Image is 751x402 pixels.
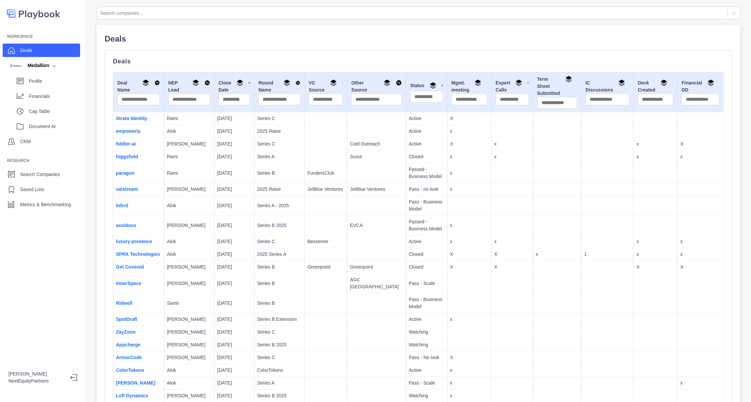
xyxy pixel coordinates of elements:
img: Sort [154,79,160,86]
img: Sort [673,79,673,86]
img: Sort DESC [249,79,250,86]
p: [DATE] [217,251,251,258]
p: Series B Extension [257,316,302,323]
p: x [450,316,489,323]
img: Sort [296,79,300,86]
p: Series B 2025 [257,341,302,348]
p: Watching [409,341,444,348]
p: x [494,140,530,148]
div: VC Source [309,79,343,94]
p: [DATE] [217,354,251,361]
p: x [450,153,489,160]
img: Group By [192,79,199,86]
p: x [636,153,675,160]
p: Series C [257,115,302,122]
p: X [450,115,489,122]
p: Series B 2025 [257,222,302,229]
a: Get Covered [116,264,144,270]
a: valstream [116,186,138,192]
p: Active [409,316,444,323]
div: Close Date [218,79,250,94]
a: luxury-presence [116,239,152,244]
p: [PERSON_NAME] [167,329,211,336]
p: Series A [257,153,302,160]
a: fiddler-ai [116,141,136,147]
img: Group By [142,79,149,86]
p: Series C [257,354,302,361]
p: [DATE] [217,115,251,122]
p: Series C [257,329,302,336]
p: X [494,264,530,271]
div: NEP Lead [168,79,210,94]
p: Alok [167,367,211,374]
p: X [450,264,489,271]
a: ArmorCode [116,355,142,360]
p: x [450,367,489,374]
p: x [494,238,530,245]
p: 1 [584,251,631,258]
p: [PERSON_NAME] [167,280,211,287]
img: Group By [618,79,625,86]
p: Pass - Business Model [409,198,444,213]
p: Pass - Business Model [409,296,444,310]
p: Series C [257,238,302,245]
p: [DATE] [217,153,251,160]
p: x [680,251,721,258]
p: Cold Outreach [350,140,403,148]
p: JetBlue Ventures [350,186,403,193]
p: x [680,153,721,160]
img: Sort [442,82,443,89]
p: [DATE] [217,367,251,374]
p: Financials [29,93,80,100]
p: Active [409,128,444,135]
p: Active [409,115,444,122]
p: [PERSON_NAME] [167,392,211,399]
p: X [636,264,675,271]
p: Bessemer [307,238,344,245]
p: x [450,380,489,387]
p: X [450,140,489,148]
p: [PERSON_NAME] [167,222,211,229]
div: Status [410,82,443,91]
p: [DATE] [217,140,251,148]
p: Rami [167,170,211,177]
p: Deals [105,33,732,45]
a: Appcharge [116,342,140,347]
p: [DATE] [217,186,251,193]
img: Sort [342,79,343,86]
p: [DATE] [217,316,251,323]
p: Search Companies [20,171,60,178]
p: Samir [167,300,211,307]
p: [DATE] [217,392,251,399]
img: Sort [527,79,528,86]
img: Group By [475,79,481,86]
a: InnerSpace [116,281,141,286]
img: Group By [237,79,243,86]
p: X [680,140,721,148]
p: X [450,354,489,361]
img: Sort [396,79,402,86]
p: Deals [113,59,724,64]
p: [PERSON_NAME] [167,186,211,193]
p: [DATE] [217,380,251,387]
p: Document AI [29,123,80,130]
p: Greenpoint [350,264,403,271]
p: [PERSON_NAME] [167,264,211,271]
p: Metrics & Benchmarking [20,201,71,208]
p: [DATE] [217,264,251,271]
p: Active [409,367,444,374]
div: Deck Created [638,79,673,94]
a: higgsfield [116,154,138,159]
p: x [450,392,489,399]
p: Closed [409,153,444,160]
a: Loft Dynamics [116,393,148,398]
img: Group By [565,76,572,82]
p: Alok [167,380,211,387]
p: 2025 Raise [257,128,302,135]
p: Alok [167,238,211,245]
div: Term Sheet Submitted [537,76,577,97]
p: Series A [257,380,302,387]
p: [PERSON_NAME] [167,316,211,323]
div: Deal Name [117,79,160,94]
